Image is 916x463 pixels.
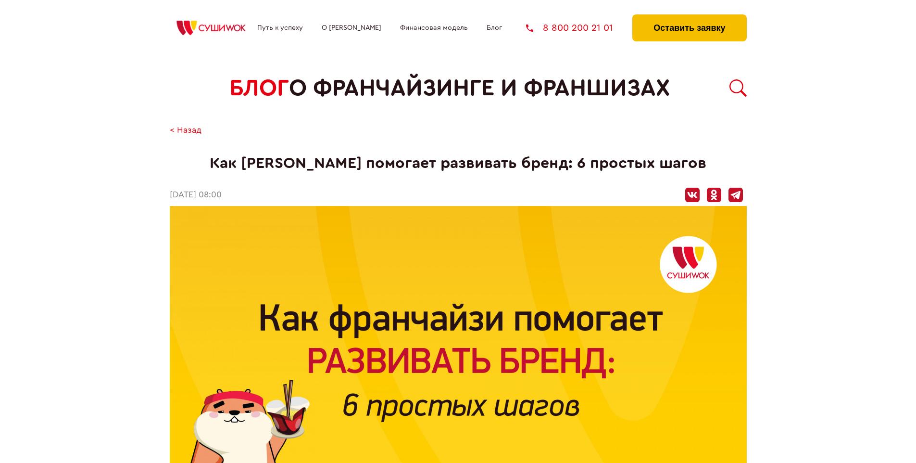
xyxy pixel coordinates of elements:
[487,24,502,32] a: Блог
[170,190,222,200] time: [DATE] 08:00
[400,24,468,32] a: Финансовая модель
[322,24,381,32] a: О [PERSON_NAME]
[257,24,303,32] a: Путь к успеху
[526,23,613,33] a: 8 800 200 21 01
[289,75,670,102] span: о франчайзинге и франшизах
[229,75,289,102] span: БЛОГ
[543,23,613,33] span: 8 800 200 21 01
[170,126,201,136] a: < Назад
[632,14,746,41] button: Оставить заявку
[170,154,747,172] h1: Как [PERSON_NAME] помогает развивать бренд: 6 простых шагов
